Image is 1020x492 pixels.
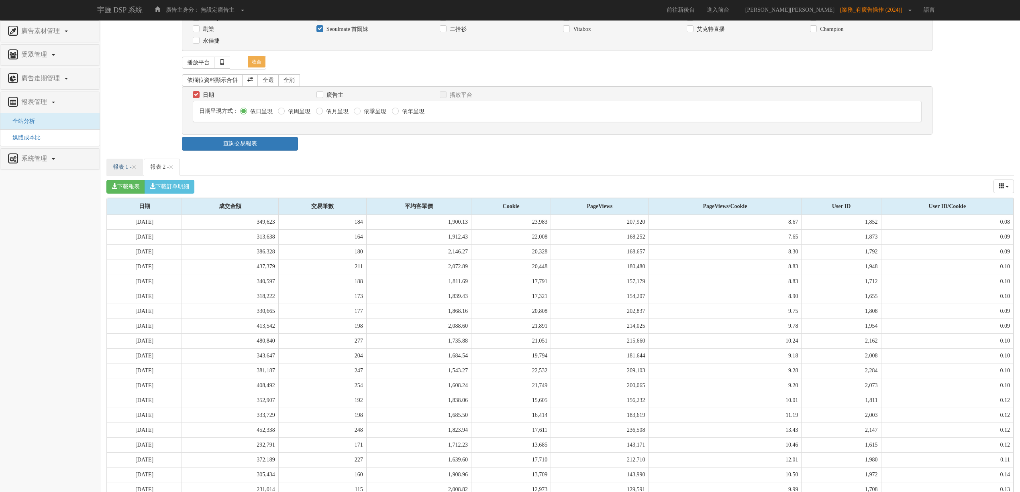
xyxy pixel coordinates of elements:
[649,408,802,423] td: 11.19
[182,229,278,244] td: 313,638
[278,467,366,482] td: 160
[107,393,182,408] td: [DATE]
[107,408,182,423] td: [DATE]
[201,37,220,45] label: 永佳捷
[278,229,366,244] td: 164
[132,163,137,171] button: Close
[278,289,366,304] td: 173
[366,393,471,408] td: 1,838.06
[649,423,802,437] td: 13.43
[182,318,278,333] td: 413,542
[881,304,1013,318] td: 0.09
[571,25,591,33] label: Vitabox
[366,274,471,289] td: 1,811.69
[182,437,278,452] td: 292,791
[551,274,649,289] td: 157,179
[551,393,649,408] td: 156,232
[881,408,1013,423] td: 0.12
[278,318,366,333] td: 198
[802,467,881,482] td: 1,972
[182,423,278,437] td: 452,338
[649,304,802,318] td: 9.75
[881,423,1013,437] td: 0.12
[802,348,881,363] td: 2,008
[802,393,881,408] td: 1,811
[471,348,551,363] td: 19,794
[802,259,881,274] td: 1,948
[201,91,214,99] label: 日期
[551,244,649,259] td: 168,657
[993,180,1014,193] div: Columns
[6,118,35,124] span: 全站分析
[448,91,472,99] label: 播放平台
[278,333,366,348] td: 277
[818,25,843,33] label: Champion
[182,244,278,259] td: 386,328
[471,408,551,423] td: 16,414
[362,108,386,116] label: 依季呈現
[182,408,278,423] td: 333,729
[278,437,366,452] td: 171
[182,467,278,482] td: 305,434
[649,229,802,244] td: 7.65
[107,363,182,378] td: [DATE]
[649,333,802,348] td: 10.24
[881,274,1013,289] td: 0.10
[278,452,366,467] td: 227
[169,162,173,172] span: ×
[278,259,366,274] td: 211
[182,363,278,378] td: 381,187
[649,318,802,333] td: 9.78
[649,198,801,214] div: PageViews/Cookie
[107,378,182,393] td: [DATE]
[248,108,273,116] label: 依日呈現
[881,318,1013,333] td: 0.09
[802,229,881,244] td: 1,873
[695,25,725,33] label: 艾克特直播
[182,259,278,274] td: 437,379
[400,108,424,116] label: 依年呈現
[551,437,649,452] td: 143,171
[107,215,182,230] td: [DATE]
[551,318,649,333] td: 214,025
[199,108,239,114] span: 日期呈現方式：
[471,244,551,259] td: 20,328
[366,408,471,423] td: 1,685.50
[278,304,366,318] td: 177
[471,378,551,393] td: 21,749
[19,75,64,82] span: 廣告走期管理
[471,363,551,378] td: 22,532
[19,155,51,162] span: 系統管理
[802,333,881,348] td: 2,162
[145,180,194,194] button: 下載訂單明細
[324,25,369,33] label: Seoulmate 首爾妹
[551,198,648,214] div: PageViews
[649,244,802,259] td: 8.30
[649,363,802,378] td: 9.28
[649,274,802,289] td: 8.83
[471,467,551,482] td: 13,709
[278,423,366,437] td: 248
[278,74,300,86] a: 全消
[881,437,1013,452] td: 0.12
[802,452,881,467] td: 1,980
[278,393,366,408] td: 192
[19,51,51,58] span: 受眾管理
[471,304,551,318] td: 20,808
[6,135,41,141] a: 媒體成本比
[278,274,366,289] td: 188
[551,289,649,304] td: 154,207
[278,363,366,378] td: 247
[366,304,471,318] td: 1,868.16
[278,348,366,363] td: 204
[881,229,1013,244] td: 0.09
[182,274,278,289] td: 340,597
[182,393,278,408] td: 352,907
[201,25,214,33] label: 刷樂
[107,452,182,467] td: [DATE]
[649,378,802,393] td: 9.20
[802,378,881,393] td: 2,073
[107,274,182,289] td: [DATE]
[107,423,182,437] td: [DATE]
[366,333,471,348] td: 1,735.88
